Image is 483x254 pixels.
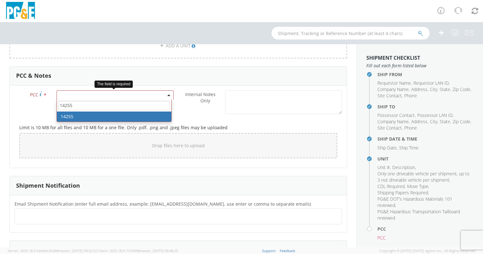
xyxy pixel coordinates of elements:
li: , [377,80,412,86]
span: State [440,118,450,124]
span: Ship Time [399,145,419,151]
li: , [377,112,416,118]
span: Company Name [377,86,409,92]
span: Copyright © [DATE]-[DATE] Agistix Inc., All Rights Reserved [379,248,475,253]
li: , [453,118,471,125]
span: Site Contact [377,125,402,131]
span: Possessor Contact [377,112,415,118]
span: Requestor Name [377,80,411,86]
span: State [440,86,450,92]
span: Drop files here to upload [152,142,205,148]
li: , [377,196,472,209]
span: Email Shipment Notification (enter full email address, example: jdoe01@agistix.com, use enter or ... [15,201,311,207]
h4: Unit [377,156,474,161]
span: Move Type [407,183,428,189]
a: Support [262,248,276,253]
li: , [377,125,403,131]
li: , [377,164,391,171]
span: City [430,118,437,124]
span: Description [392,164,415,170]
li: , [411,86,428,93]
span: master, [DATE] 09:52:52 [58,248,97,253]
span: master, [DATE] 09:46:25 [139,248,178,253]
span: Shipping Papers Required [377,190,428,196]
li: , [377,145,398,151]
span: PCC [30,92,38,98]
span: PG&E Hazardous Transportation Tailboard reviewed [377,209,460,221]
span: PCC [377,235,386,241]
span: Ship Date [377,145,397,151]
span: CDL Required [377,183,405,189]
li: , [411,118,428,125]
span: Company Name [377,118,409,124]
span: Fill out each form listed below [366,63,474,69]
h3: PCC & Notes [16,73,51,79]
h4: Ship From [377,72,474,77]
li: , [377,93,403,99]
h4: PCC [377,227,474,231]
a: Feedback [280,248,295,253]
span: Phone [404,125,417,131]
h5: Limit is 10 MB for all files and 10 MB for a one file. Only .pdf, .png and .jpeg files may be upl... [19,125,337,130]
span: Address [411,86,427,92]
span: PG&E DOT's Hazardous Materials 101 reviewed [377,196,452,208]
span: Server: 2025.18.0-bb0e0c2bd68 [8,248,97,253]
li: 14255 [57,112,171,122]
li: , [407,183,429,190]
li: , [377,183,406,190]
li: , [440,118,451,125]
li: , [392,164,416,171]
span: Address [411,118,427,124]
img: pge-logo-06675f144f4cfa6a6814.png [5,2,36,21]
li: , [377,86,410,93]
li: , [377,190,429,196]
input: Shipment, Tracking or Reference Number (at least 4 chars) [272,27,430,39]
li: , [453,86,471,93]
span: Unit # [377,164,390,170]
span: Client: 2025.18.0-71d3358 [98,248,178,253]
h3: References [16,247,48,253]
h4: Ship To [377,104,474,109]
span: Possessor LAN ID [417,112,453,118]
a: ADD A UNIT [9,33,347,58]
span: Zip Code [453,86,470,92]
span: Requestor LAN ID [413,80,449,86]
span: Zip Code [453,118,470,124]
span: City [430,86,437,92]
li: , [377,171,472,183]
li: , [440,86,451,93]
span: Phone [404,93,417,99]
span: Internal Notes Only [185,91,216,104]
h3: Shipment Notification [16,183,80,189]
strong: Shipment Checklist [366,54,420,61]
div: The field is required [95,81,133,88]
li: , [430,86,438,93]
li: , [417,112,454,118]
h4: Ship Date & Time [377,136,474,141]
span: Site Contact [377,93,402,99]
span: Only one driveable vehicle per shipment, up to 3 not driveable vehicle per shipment [377,171,469,183]
li: , [377,118,410,125]
li: , [430,118,438,125]
li: , [413,80,450,86]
